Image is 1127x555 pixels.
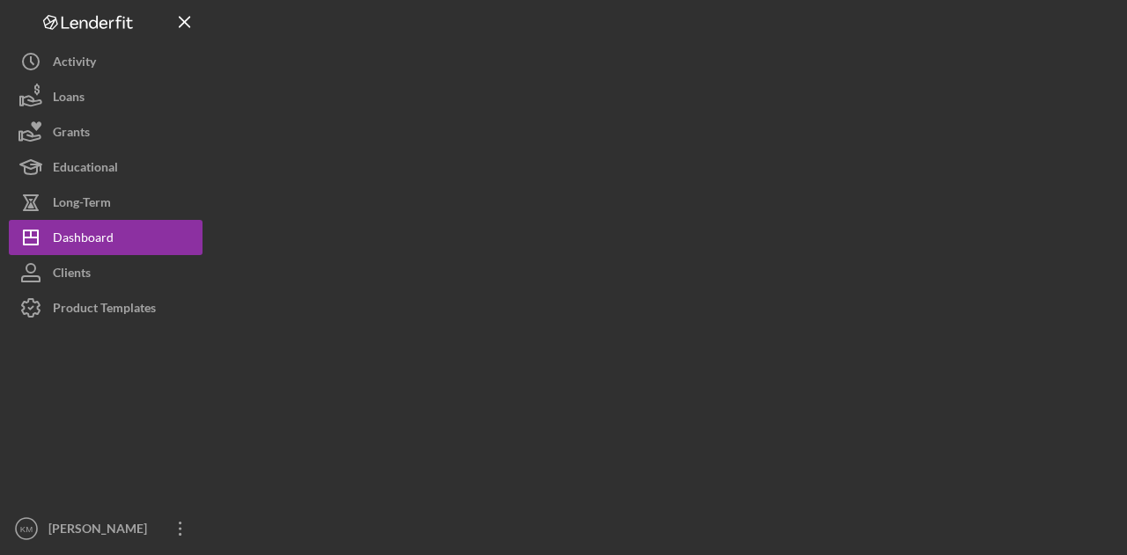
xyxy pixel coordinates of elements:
button: Clients [9,255,203,290]
div: Clients [53,255,91,295]
div: Grants [53,114,90,154]
div: Product Templates [53,290,156,330]
button: Activity [9,44,203,79]
button: Educational [9,150,203,185]
button: Product Templates [9,290,203,325]
button: KM[PERSON_NAME] [9,511,203,546]
div: Educational [53,150,118,189]
div: [PERSON_NAME] [44,511,158,551]
button: Long-Term [9,185,203,220]
div: Long-Term [53,185,111,224]
div: Activity [53,44,96,84]
div: Loans [53,79,85,119]
text: KM [20,524,33,534]
button: Grants [9,114,203,150]
div: Dashboard [53,220,114,259]
button: Loans [9,79,203,114]
button: Dashboard [9,220,203,255]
